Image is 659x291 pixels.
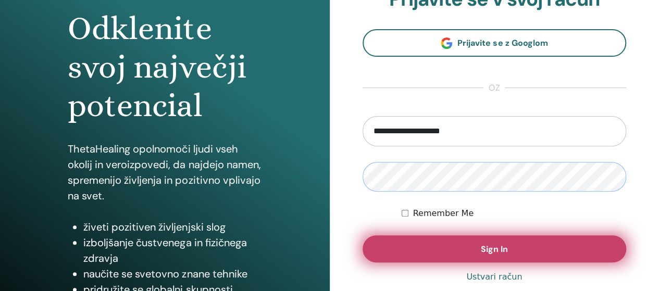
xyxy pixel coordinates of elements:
[83,219,262,235] li: živeti pozitiven življenjski slog
[68,141,262,204] p: ThetaHealing opolnomoči ljudi vseh okolij in veroizpovedi, da najdejo namen, spremenijo življenja...
[481,244,508,255] span: Sign In
[83,235,262,266] li: izboljšanje čustvenega in fizičnega zdravja
[466,271,522,283] a: Ustvari račun
[402,207,626,220] div: Keep me authenticated indefinitely or until I manually logout
[83,266,262,282] li: naučite se svetovno znane tehnike
[363,29,627,57] a: Prijavite se z Googlom
[457,37,548,48] span: Prijavite se z Googlom
[483,82,505,94] span: oz
[68,9,262,125] h1: Odklenite svoj največji potencial
[363,235,627,262] button: Sign In
[413,207,474,220] label: Remember Me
